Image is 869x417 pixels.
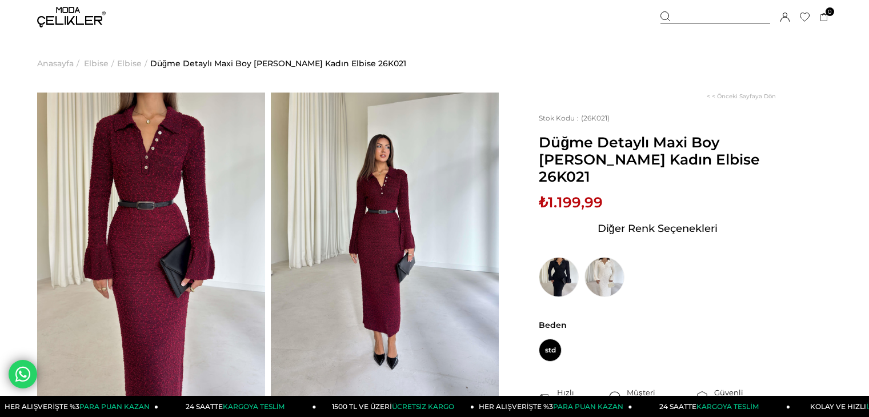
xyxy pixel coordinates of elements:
a: 24 SAATTEKARGOYA TESLİM [158,396,317,417]
img: Lisa elbise 26K021 [37,93,265,396]
li: > [84,34,117,93]
span: Stok Kodu [539,114,581,122]
a: Anasayfa [37,34,74,93]
span: PARA PUAN KAZAN [553,402,623,411]
span: PARA PUAN KAZAN [79,402,150,411]
a: 1500 TL VE ÜZERİÜCRETSİZ KARGO [317,396,475,417]
img: logo [37,7,106,27]
a: HER ALIŞVERİŞTE %3PARA PUAN KAZAN [1,396,159,417]
a: HER ALIŞVERİŞTE %3PARA PUAN KAZAN [474,396,632,417]
span: Beden [539,320,776,330]
span: ₺1.199,99 [539,194,603,211]
a: Elbise [117,34,142,93]
span: KARGOYA TESLİM [223,402,285,411]
a: Elbise [84,34,109,93]
a: < < Önceki Sayfaya Dön [707,93,776,100]
img: call-center.png [608,391,621,404]
a: Düğme Detaylı Maxi Boy [PERSON_NAME] Kadın Elbise 26K021 [150,34,406,93]
div: Hızlı Teslimat [557,387,608,408]
span: ÜCRETSİZ KARGO [392,402,454,411]
img: security.png [696,391,708,404]
li: > [117,34,150,93]
span: 0 [826,7,834,16]
span: KARGOYA TESLİM [696,402,758,411]
div: Müşteri Hizmetleri [627,387,696,408]
a: 24 SAATTEKARGOYA TESLİM [632,396,791,417]
a: 0 [820,13,828,22]
img: shipping.png [539,391,551,404]
li: > [37,34,82,93]
img: Düğme Detaylı Maxi Boy Lisa Siyah Kadın Elbise 26K021 [539,257,579,297]
img: Lisa elbise 26K021 [271,93,499,396]
span: std [539,339,562,362]
span: Düğme Detaylı Maxi Boy [PERSON_NAME] Kadın Elbise 26K021 [539,134,776,185]
span: Diğer Renk Seçenekleri [598,219,718,238]
img: Düğme Detaylı Maxi Boy Lisa Taş Kadın Elbise 26K021 [584,257,624,297]
span: (26K021) [539,114,610,122]
div: Güvenli Alışveriş [714,387,776,408]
